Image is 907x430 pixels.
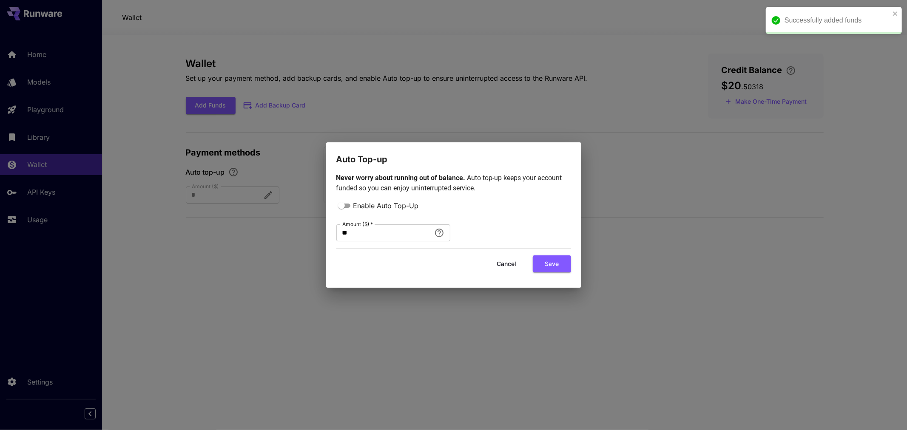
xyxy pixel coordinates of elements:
[336,173,571,193] p: Auto top-up keeps your account funded so you can enjoy uninterrupted service.
[893,10,898,17] button: close
[785,15,890,25] div: Successfully added funds
[326,142,581,166] h2: Auto Top-up
[342,221,373,228] label: Amount ($)
[533,255,571,273] button: Save
[353,201,419,211] span: Enable Auto Top-Up
[488,255,526,273] button: Cancel
[336,174,467,182] span: Never worry about running out of balance.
